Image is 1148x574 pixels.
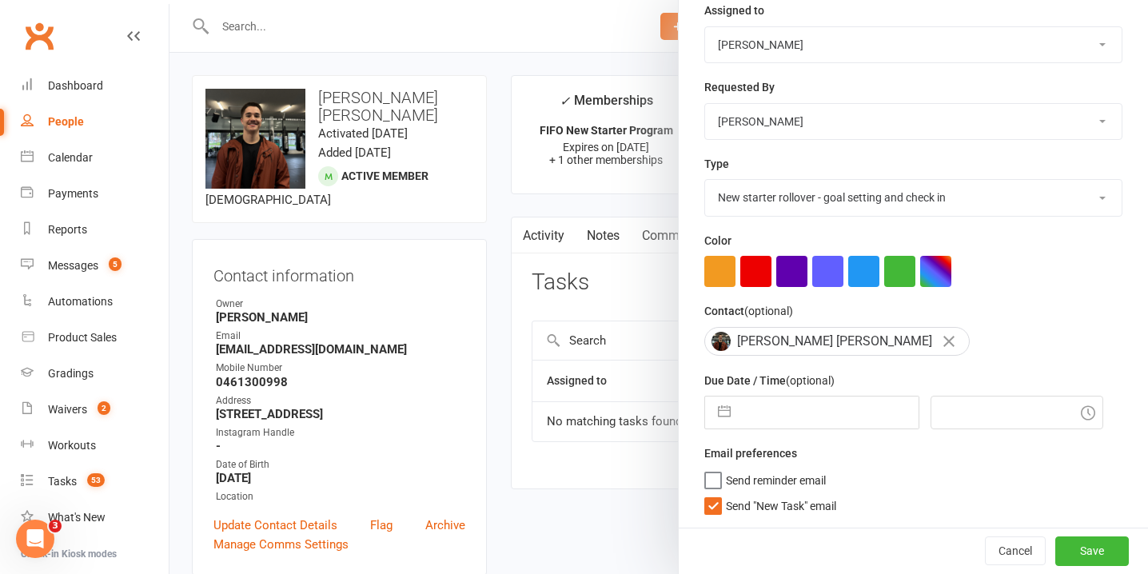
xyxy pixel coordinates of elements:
[48,439,96,452] div: Workouts
[21,68,169,104] a: Dashboard
[704,155,729,173] label: Type
[21,320,169,356] a: Product Sales
[704,302,793,320] label: Contact
[48,511,106,524] div: What's New
[704,444,797,462] label: Email preferences
[21,248,169,284] a: Messages 5
[21,212,169,248] a: Reports
[985,536,1046,565] button: Cancel
[48,187,98,200] div: Payments
[21,428,169,464] a: Workouts
[21,464,169,500] a: Tasks 53
[48,367,94,380] div: Gradings
[21,356,169,392] a: Gradings
[49,520,62,532] span: 3
[786,374,835,387] small: (optional)
[704,372,835,389] label: Due Date / Time
[48,259,98,272] div: Messages
[48,403,87,416] div: Waivers
[48,331,117,344] div: Product Sales
[704,78,775,96] label: Requested By
[726,494,836,512] span: Send "New Task" email
[48,115,84,128] div: People
[19,16,59,56] a: Clubworx
[21,392,169,428] a: Waivers 2
[109,257,122,271] span: 5
[48,475,77,488] div: Tasks
[87,473,105,487] span: 53
[48,151,93,164] div: Calendar
[1055,536,1129,565] button: Save
[16,520,54,558] iframe: Intercom live chat
[704,2,764,19] label: Assigned to
[712,332,731,351] img: Bayley Dobbs
[21,176,169,212] a: Payments
[21,104,169,140] a: People
[21,140,169,176] a: Calendar
[726,468,826,487] span: Send reminder email
[98,401,110,415] span: 2
[48,79,103,92] div: Dashboard
[48,223,87,236] div: Reports
[704,327,970,356] div: [PERSON_NAME] [PERSON_NAME]
[21,500,169,536] a: What's New
[21,284,169,320] a: Automations
[704,232,731,249] label: Color
[48,295,113,308] div: Automations
[744,305,793,317] small: (optional)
